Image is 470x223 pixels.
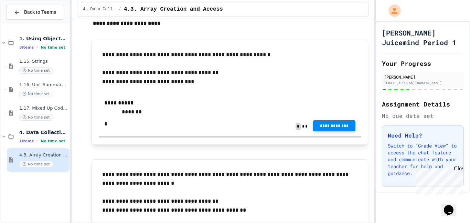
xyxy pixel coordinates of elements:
[19,114,53,121] span: No time set
[36,44,38,50] span: •
[19,139,34,143] span: 1 items
[382,99,464,109] h2: Assignment Details
[41,45,65,50] span: No time set
[19,45,34,50] span: 3 items
[413,165,463,195] iframe: chat widget
[19,91,53,97] span: No time set
[19,105,68,111] span: 1.17. Mixed Up Code Practice 1.1-1.6
[6,5,64,20] button: Back to Teams
[382,112,464,120] div: No due date set
[41,139,65,143] span: No time set
[124,5,223,13] span: 4.3. Array Creation and Access
[381,3,403,19] div: My Account
[382,28,464,47] h1: [PERSON_NAME] Juicemind Period 1
[119,7,121,12] span: /
[19,129,68,135] span: 4. Data Collections
[3,3,47,44] div: Chat with us now!Close
[83,7,116,12] span: 4. Data Collections
[384,74,462,80] div: [PERSON_NAME]
[19,59,68,64] span: 1.15. Strings
[19,67,53,74] span: No time set
[441,195,463,216] iframe: chat widget
[19,161,53,168] span: No time set
[388,142,458,177] p: Switch to "Grade View" to access the chat feature and communicate with your teacher for help and ...
[384,80,462,85] div: [EMAIL_ADDRESS][DOMAIN_NAME]
[19,82,68,88] span: 1.16. Unit Summary 1a (1.1-1.6)
[36,138,38,144] span: •
[19,152,68,158] span: 4.3. Array Creation and Access
[388,131,458,140] h3: Need Help?
[382,59,464,68] h2: Your Progress
[19,36,68,42] span: 1. Using Objects and Methods
[24,9,56,16] span: Back to Teams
